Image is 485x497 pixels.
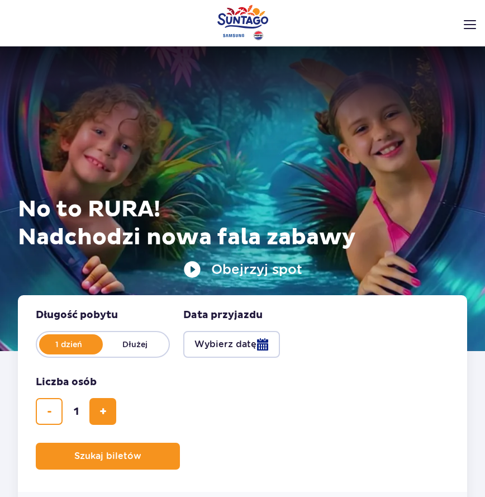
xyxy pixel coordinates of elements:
button: Wybierz datę [183,331,280,358]
button: Szukaj biletów [36,443,180,470]
form: Planowanie wizyty w Park of Poland [18,295,467,492]
span: Liczba osób [36,376,97,389]
label: 1 dzień [37,333,101,356]
button: dodaj bilet [89,398,116,425]
span: Data przyjazdu [183,309,263,322]
span: Długość pobytu [36,309,118,322]
img: Open menu [464,20,476,29]
button: Obejrzyj spot [183,261,302,278]
button: usuń bilet [36,398,63,425]
input: liczba biletów [63,398,89,425]
h1: No to RURA! Nadchodzi nowa fala zabawy [18,196,467,252]
label: Dłużej [103,333,167,356]
span: Szukaj biletów [74,451,141,461]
